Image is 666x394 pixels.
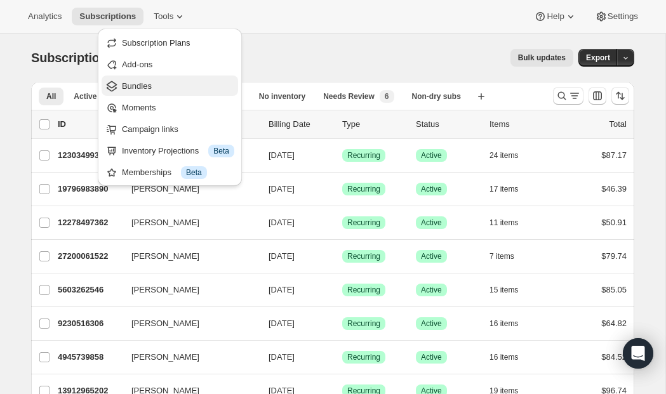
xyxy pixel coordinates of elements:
p: 19796983890 [58,183,121,195]
span: 16 items [490,318,518,329]
span: [PERSON_NAME] [131,250,199,263]
span: 17 items [490,184,518,194]
button: 16 items [490,348,532,366]
button: 17 items [490,180,532,198]
span: Active [421,150,442,161]
span: [DATE] [269,318,295,328]
span: 11 items [490,218,518,228]
span: 15 items [490,285,518,295]
button: Sort the results [611,87,629,105]
span: Tools [154,11,173,22]
span: 6 [385,91,389,102]
span: Recurring [347,285,380,295]
button: Settings [587,8,646,25]
button: [PERSON_NAME] [124,213,251,233]
div: Memberships [122,166,234,179]
span: Non-dry subs [412,91,461,102]
button: Help [526,8,584,25]
span: [DATE] [269,218,295,227]
span: $84.52 [601,352,627,362]
span: [PERSON_NAME] [131,351,199,364]
div: 27200061522[PERSON_NAME][DATE]SuccessRecurringSuccessActive7 items$79.74 [58,247,627,265]
span: $64.82 [601,318,627,328]
span: [DATE] [269,150,295,160]
button: [PERSON_NAME] [124,313,251,334]
span: Recurring [347,218,380,228]
div: IDCustomerBilling DateTypeStatusItemsTotal [58,118,627,131]
p: 27200061522 [58,250,121,263]
span: Settings [608,11,638,22]
button: 16 items [490,315,532,332]
button: Add-ons [102,54,238,74]
span: [PERSON_NAME] [131,216,199,229]
p: 12303499346 [58,149,121,162]
button: Memberships [102,162,238,182]
span: Active [421,218,442,228]
span: Needs Review [323,91,375,102]
p: ID [58,118,121,131]
span: Active [421,318,442,329]
span: Active [74,91,97,102]
div: Inventory Projections [122,145,234,157]
span: [PERSON_NAME] [131,284,199,296]
p: Billing Date [269,118,332,131]
button: Bundles [102,76,238,96]
span: Subscriptions [31,51,114,65]
div: Type [342,118,406,131]
p: Status [416,118,479,131]
span: [DATE] [269,285,295,294]
span: 7 items [490,251,514,261]
button: Bulk updates [510,49,573,67]
span: Add-ons [122,60,152,69]
span: $46.39 [601,184,627,194]
span: Recurring [347,150,380,161]
button: Export [578,49,618,67]
span: [DATE] [269,184,295,194]
span: Help [547,11,564,22]
button: Search and filter results [553,87,583,105]
div: 5603262546[PERSON_NAME][DATE]SuccessRecurringSuccessActive15 items$85.05 [58,281,627,299]
span: Moments [122,103,156,112]
span: No inventory [259,91,305,102]
span: Active [421,251,442,261]
span: Recurring [347,184,380,194]
span: $87.17 [601,150,627,160]
div: Open Intercom Messenger [623,338,653,369]
span: [PERSON_NAME] [131,317,199,330]
button: Tools [146,8,194,25]
span: 16 items [490,352,518,362]
button: 11 items [490,214,532,232]
span: Active [421,352,442,362]
span: Recurring [347,251,380,261]
span: Bulk updates [518,53,566,63]
div: Items [490,118,553,131]
span: Subscription Plans [122,38,190,48]
span: Active [421,184,442,194]
p: Total [609,118,627,131]
span: Campaign links [122,124,178,134]
button: Customize table column order and visibility [589,87,606,105]
button: [PERSON_NAME] [124,347,251,367]
span: All [46,91,56,102]
button: 15 items [490,281,532,299]
span: 24 items [490,150,518,161]
button: [PERSON_NAME] [124,280,251,300]
span: Beta [186,167,202,178]
span: Recurring [347,318,380,329]
button: Inventory Projections [102,140,238,161]
button: Moments [102,97,238,117]
button: 24 items [490,147,532,164]
span: $85.05 [601,285,627,294]
p: 5603262546 [58,284,121,296]
p: 4945739858 [58,351,121,364]
span: [DATE] [269,352,295,362]
span: Bundles [122,81,152,91]
span: [DATE] [269,251,295,261]
span: $50.91 [601,218,627,227]
div: 9230516306[PERSON_NAME][DATE]SuccessRecurringSuccessActive16 items$64.82 [58,315,627,332]
div: 12303499346[PERSON_NAME][DATE]SuccessRecurringSuccessActive24 items$87.17 [58,147,627,164]
span: Active [421,285,442,295]
span: Beta [213,146,229,156]
button: Subscription Plans [102,32,238,53]
button: Analytics [20,8,69,25]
